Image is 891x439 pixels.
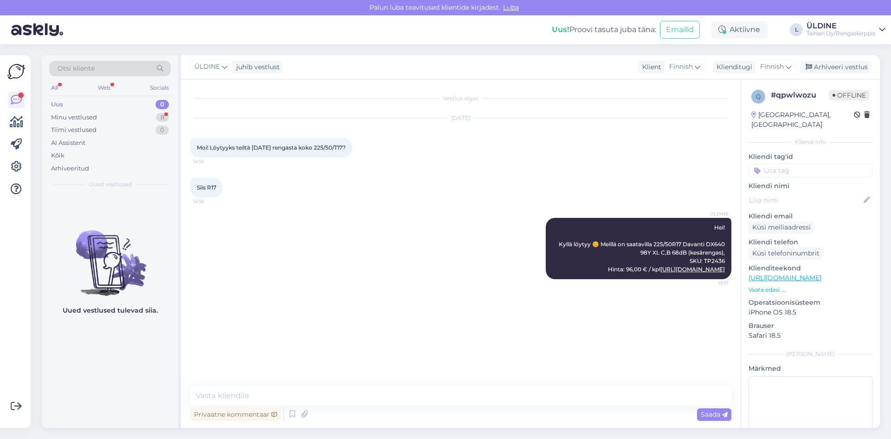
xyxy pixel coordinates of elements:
[749,350,872,358] div: [PERSON_NAME]
[694,280,729,287] span: 15:17
[749,298,872,308] p: Operatsioonisüsteem
[807,22,885,37] a: ÜLDINETeinari Oy/Rengaskirppis
[749,308,872,317] p: iPhone OS 18.5
[749,247,823,260] div: Küsi telefoninumbrit
[749,138,872,146] div: Kliendi info
[190,408,281,421] div: Privaatne kommentaar
[51,100,63,109] div: Uus
[749,237,872,247] p: Kliendi telefon
[552,25,569,34] b: Uus!
[42,214,178,297] img: No chats
[232,62,280,72] div: juhib vestlust
[190,94,731,103] div: Vestlus algas
[790,23,803,36] div: L
[749,321,872,331] p: Brauser
[193,158,228,165] span: 14:15
[51,113,97,122] div: Minu vestlused
[51,164,89,173] div: Arhiveeritud
[89,180,132,189] span: Uued vestlused
[749,221,814,234] div: Küsi meiliaadressi
[749,331,872,341] p: Safari 18.5
[51,125,97,135] div: Tiimi vestlused
[155,125,169,135] div: 0
[760,62,784,72] span: Finnish
[148,82,171,94] div: Socials
[660,266,725,273] a: [URL][DOMAIN_NAME]
[156,113,169,122] div: 8
[660,21,700,39] button: Emailid
[193,198,228,205] span: 14:16
[749,263,872,273] p: Klienditeekond
[749,181,872,191] p: Kliendi nimi
[751,110,854,130] div: [GEOGRAPHIC_DATA], [GEOGRAPHIC_DATA]
[669,62,693,72] span: Finnish
[749,195,862,205] input: Lisa nimi
[197,184,216,191] span: Siis R17
[552,24,656,35] div: Proovi tasuta juba täna:
[749,274,821,282] a: [URL][DOMAIN_NAME]
[756,93,761,100] span: q
[800,61,872,73] div: Arhiveeri vestlus
[194,62,220,72] span: ÜLDINE
[7,63,25,80] img: Askly Logo
[500,3,522,12] span: Luba
[51,151,65,160] div: Kõik
[771,90,829,101] div: # qpwlwozu
[155,100,169,109] div: 0
[749,164,872,177] input: Lisa tag
[49,82,60,94] div: All
[190,114,731,122] div: [DATE]
[749,286,872,294] p: Vaata edasi ...
[694,210,729,217] span: ÜLDINE
[807,30,875,37] div: Teinari Oy/Rengaskirppis
[749,364,872,373] p: Märkmed
[58,64,95,73] span: Otsi kliente
[711,21,768,38] div: Aktiivne
[749,152,872,162] p: Kliendi tag'id
[713,62,752,72] div: Klienditugi
[639,62,661,72] div: Klient
[701,410,728,419] span: Saada
[96,82,112,94] div: Web
[197,144,346,151] span: Moi! Löytyyks teiltä [DATE] rengasta koko 225/50/T17?
[749,211,872,221] p: Kliendi email
[829,90,870,100] span: Offline
[807,22,875,30] div: ÜLDINE
[63,306,158,315] p: Uued vestlused tulevad siia.
[51,138,85,148] div: AI Assistent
